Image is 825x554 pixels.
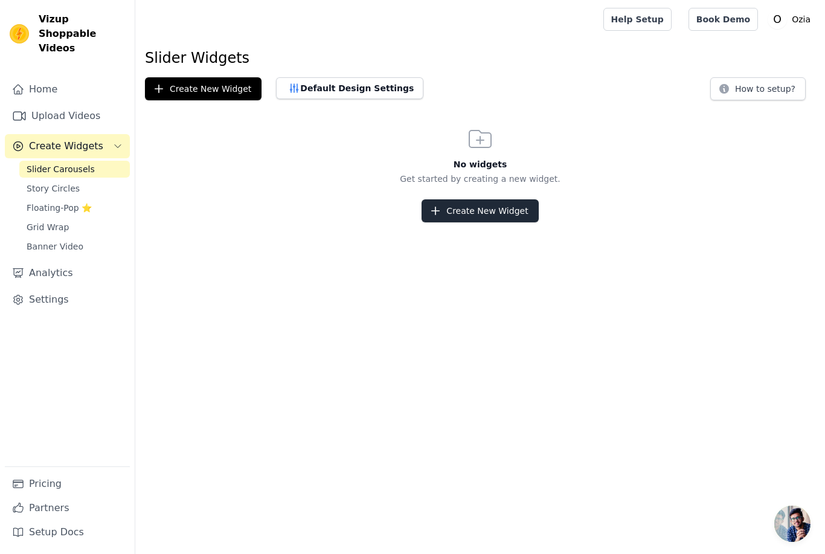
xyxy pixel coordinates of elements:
[603,8,672,31] a: Help Setup
[135,158,825,170] h3: No widgets
[10,24,29,43] img: Vizup
[27,240,83,253] span: Banner Video
[5,472,130,496] a: Pricing
[27,163,95,175] span: Slider Carousels
[710,77,806,100] button: How to setup?
[774,506,811,542] a: Open chat
[27,202,92,214] span: Floating-Pop ⭐
[27,182,80,195] span: Story Circles
[19,199,130,216] a: Floating-Pop ⭐
[422,199,538,222] button: Create New Widget
[276,77,423,99] button: Default Design Settings
[39,12,125,56] span: Vizup Shoppable Videos
[768,8,815,30] button: O Ozia
[19,238,130,255] a: Banner Video
[145,77,262,100] button: Create New Widget
[135,173,825,185] p: Get started by creating a new widget.
[5,77,130,101] a: Home
[27,221,69,233] span: Grid Wrap
[19,161,130,178] a: Slider Carousels
[145,48,815,68] h1: Slider Widgets
[787,8,815,30] p: Ozia
[689,8,758,31] a: Book Demo
[5,520,130,544] a: Setup Docs
[710,86,806,97] a: How to setup?
[5,134,130,158] button: Create Widgets
[5,104,130,128] a: Upload Videos
[5,496,130,520] a: Partners
[19,180,130,197] a: Story Circles
[5,261,130,285] a: Analytics
[773,13,782,25] text: O
[19,219,130,236] a: Grid Wrap
[29,139,103,153] span: Create Widgets
[5,288,130,312] a: Settings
